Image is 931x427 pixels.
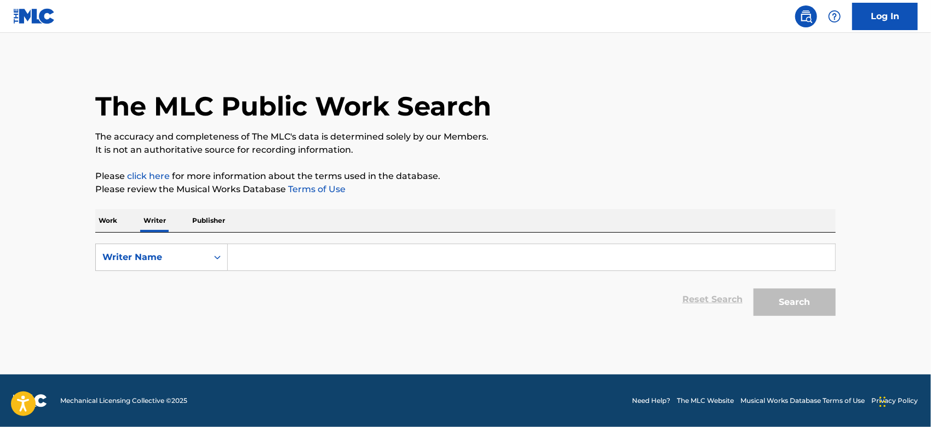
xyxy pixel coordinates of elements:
img: MLC Logo [13,8,55,24]
div: Writer Name [102,251,201,264]
p: Please review the Musical Works Database [95,183,836,196]
p: The accuracy and completeness of The MLC's data is determined solely by our Members. [95,130,836,143]
a: Log In [852,3,918,30]
a: Privacy Policy [871,396,918,406]
p: It is not an authoritative source for recording information. [95,143,836,157]
a: Need Help? [632,396,670,406]
iframe: Chat Widget [876,374,931,427]
a: Terms of Use [286,184,346,194]
p: Writer [140,209,169,232]
img: help [828,10,841,23]
p: Publisher [189,209,228,232]
span: Mechanical Licensing Collective © 2025 [60,396,187,406]
form: Search Form [95,244,836,321]
a: click here [127,171,170,181]
a: Public Search [795,5,817,27]
div: Help [824,5,846,27]
p: Work [95,209,120,232]
a: The MLC Website [677,396,734,406]
img: search [800,10,813,23]
p: Please for more information about the terms used in the database. [95,170,836,183]
h1: The MLC Public Work Search [95,90,491,123]
div: Drag [880,385,886,418]
img: logo [13,394,47,407]
a: Musical Works Database Terms of Use [740,396,865,406]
